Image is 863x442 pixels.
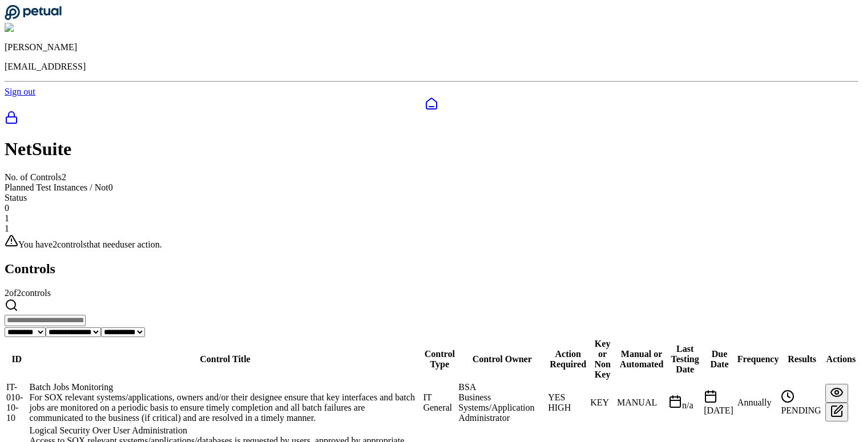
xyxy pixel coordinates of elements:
[704,390,735,416] div: [DATE]
[5,183,108,192] span: Planned Test Instances / Not
[108,183,113,192] span: 0
[548,403,588,413] div: HIGH
[5,111,858,127] a: SOC
[703,338,736,380] th: Due Date
[5,203,9,213] span: 0
[780,338,823,380] th: Results
[30,425,421,436] div: Logical Security Over User Administration
[547,338,588,380] th: Action Required
[5,87,35,96] a: Sign out
[5,224,9,233] span: 1
[5,42,858,52] p: [PERSON_NAME]
[423,392,456,413] div: IT General
[737,382,780,424] td: Annually
[458,392,546,423] div: Business Systems/Application Administrator
[5,172,62,182] span: No. of Controls
[548,392,588,403] div: YES
[5,97,858,111] a: Dashboard
[590,338,615,380] th: Key or Non Key
[6,382,28,424] td: IT-010-10-10
[616,338,667,380] th: Manual or Automated
[62,172,66,182] span: 2
[200,354,250,364] span: Control Title
[5,288,51,298] span: 2 of 2 controls
[5,193,27,202] span: Status
[5,261,858,277] h2: Controls
[737,338,780,380] th: Frequency
[458,382,476,392] span: BSA
[5,62,858,72] p: [EMAIL_ADDRESS]
[617,398,666,408] div: MANUAL
[825,338,857,380] th: Actions
[422,338,457,380] th: Control Type
[18,240,162,249] span: You have 2 control s that need user action.
[668,338,702,380] th: Last Testing Date
[5,139,858,160] h1: NetSuite
[5,13,62,22] a: Go to Dashboard
[590,398,615,408] div: KEY
[5,213,9,223] span: 1
[30,392,421,423] div: For SOX relevant systems/applications, owners and/or their designee ensure that key interfaces an...
[30,382,421,392] div: Batch Jobs Monitoring
[458,338,546,380] th: Control Owner
[5,23,59,33] img: Snir Kodesh
[11,354,22,364] span: ID
[668,395,701,411] div: n/a
[781,390,822,416] div: PENDING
